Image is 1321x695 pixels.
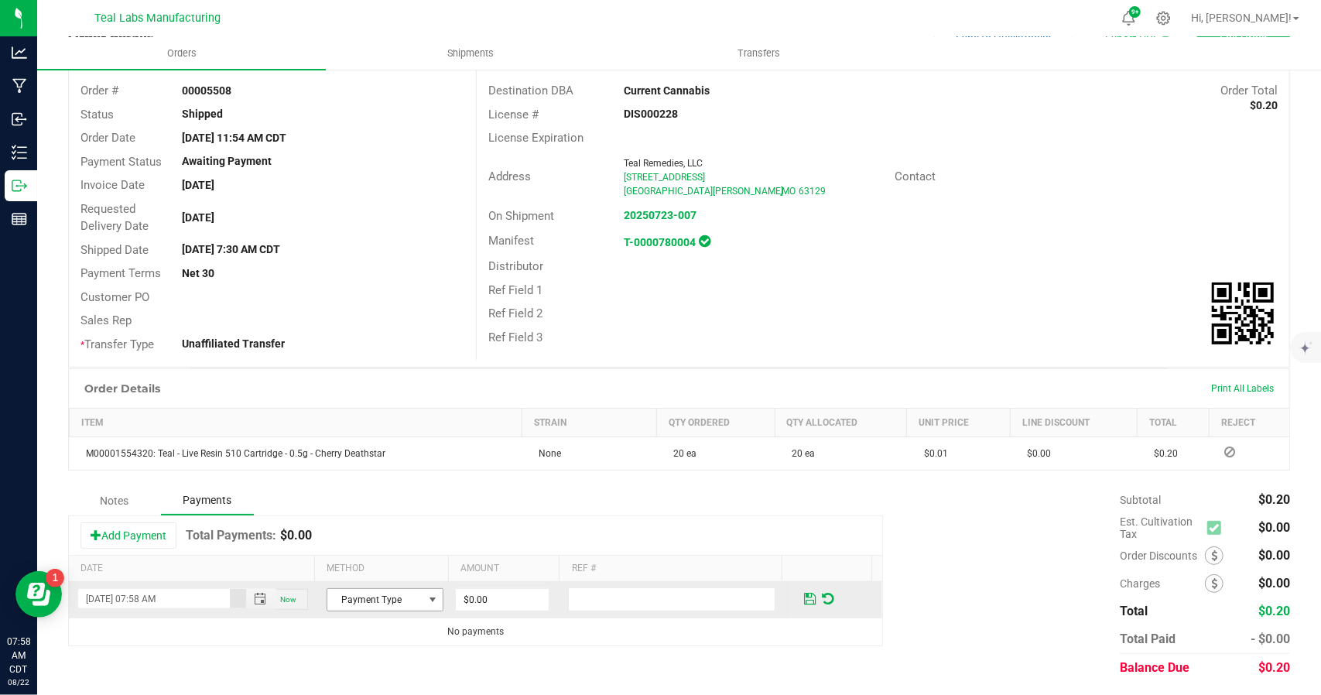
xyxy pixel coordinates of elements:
span: Payment Terms [80,266,161,280]
span: Payment Status [80,155,162,169]
strong: Unaffiliated Transfer [182,337,285,350]
span: Customer PO [80,290,149,304]
span: [GEOGRAPHIC_DATA][PERSON_NAME] [624,186,783,197]
strong: Net 30 [182,267,214,279]
strong: [DATE] 7:30 AM CDT [182,243,280,255]
span: No payments [447,626,504,637]
span: $0.20 [1258,660,1290,675]
th: Method [314,556,448,582]
qrcode: 00005508 [1212,282,1274,344]
div: Manage settings [1154,11,1173,26]
inline-svg: Outbound [12,178,27,193]
strong: [DATE] [182,211,214,224]
a: Orders [37,37,326,70]
th: Strain [522,409,657,437]
span: None [532,448,562,459]
strong: [DATE] [182,179,214,191]
span: License Expiration [488,131,583,145]
p: 08/22 [7,676,30,688]
span: $0.20 [1146,448,1178,459]
span: On Shipment [488,209,554,223]
p: $0.00 [280,528,312,543]
span: Print All Labels [1211,383,1274,394]
strong: Shipped [182,108,223,120]
a: 20250723-007 [624,209,696,221]
span: $0.00 [1019,448,1051,459]
input: Payment Datetime [78,589,230,608]
span: Hi, [PERSON_NAME]! [1191,12,1292,24]
img: Scan me! [1212,282,1274,344]
strong: $0.20 [1250,99,1278,111]
span: Ref Field 2 [488,306,542,320]
th: Amount [448,556,560,582]
span: Subtotal [1120,494,1161,506]
span: Ref Field 1 [488,283,542,297]
span: Order Total [1220,84,1278,98]
th: Reject [1209,409,1289,437]
span: Total Paid [1120,632,1176,646]
span: In Sync [699,233,710,249]
span: 63129 [799,186,826,197]
iframe: Resource center [15,571,62,618]
span: Transfer Type [80,337,154,351]
p: 07:58 AM CDT [7,635,30,676]
span: MO [782,186,796,197]
span: Balance Due [1120,660,1189,675]
span: Reject Inventory [1218,447,1241,457]
th: Unit Price [907,409,1010,437]
span: Ref Field 3 [488,330,542,344]
span: Status [80,108,114,122]
span: [STREET_ADDRESS] [624,172,705,183]
span: Destination DBA [488,84,573,98]
th: Date [69,556,314,582]
iframe: Resource center unread badge [46,569,64,587]
span: Orders [146,46,217,60]
div: Notes [68,487,161,515]
th: Item [70,409,522,437]
span: Order Discounts [1120,549,1205,562]
span: $0.00 [1258,520,1290,535]
span: Now [280,595,296,604]
span: Payment Type [327,589,423,611]
span: 20 ea [666,448,696,459]
span: 9+ [1131,9,1138,15]
span: Toggle popup [246,589,276,608]
th: Total [1137,409,1209,437]
h1: Total Payments: [186,528,276,543]
span: Sales Rep [80,313,132,327]
span: Transfers [717,46,802,60]
span: Contact [895,169,936,183]
span: , [780,186,782,197]
span: $0.20 [1258,492,1290,507]
span: License # [488,108,539,122]
span: Teal Remedies, LLC [624,158,703,169]
th: Line Discount [1010,409,1137,437]
button: Add Payment [80,522,176,549]
h1: Order Details [84,382,160,395]
span: Calculate cultivation tax [1207,518,1228,539]
span: Charges [1120,577,1205,590]
span: 20 ea [784,448,815,459]
th: Ref # [559,556,782,582]
strong: Current Cannabis [624,84,710,97]
div: Payments [161,486,254,515]
a: Shipments [326,37,614,70]
inline-svg: Inventory [12,145,27,160]
span: Address [488,169,531,183]
span: Invoice Date [80,178,145,192]
span: Manifest [488,234,534,248]
th: Qty Ordered [656,409,775,437]
span: Est. Cultivation Tax [1120,515,1201,540]
span: Requested Delivery Date [80,202,149,234]
span: Order Date [80,131,135,145]
a: T-0000780004 [624,236,696,248]
th: Qty Allocated [775,409,907,437]
span: Distributor [488,259,543,273]
strong: 00005508 [182,84,231,97]
strong: Awaiting Payment [182,155,272,167]
span: $0.20 [1258,604,1290,618]
strong: DIS000228 [624,108,678,120]
strong: [DATE] 11:54 AM CDT [182,132,286,144]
